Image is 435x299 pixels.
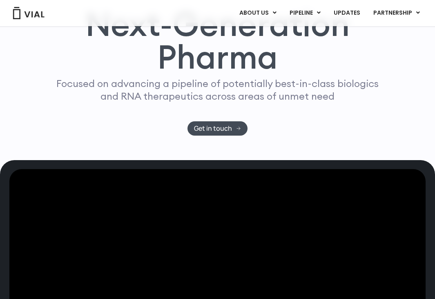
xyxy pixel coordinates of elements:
[53,77,382,103] p: Focused on advancing a pipeline of potentially best-in-class biologics and RNA therapeutics acros...
[41,8,395,73] h1: Next-Generation Pharma
[327,6,366,20] a: UPDATES
[283,6,327,20] a: PIPELINEMenu Toggle
[187,121,248,136] a: Get in touch
[233,6,283,20] a: ABOUT USMenu Toggle
[367,6,426,20] a: PARTNERSHIPMenu Toggle
[12,7,45,19] img: Vial Logo
[194,125,232,132] span: Get in touch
